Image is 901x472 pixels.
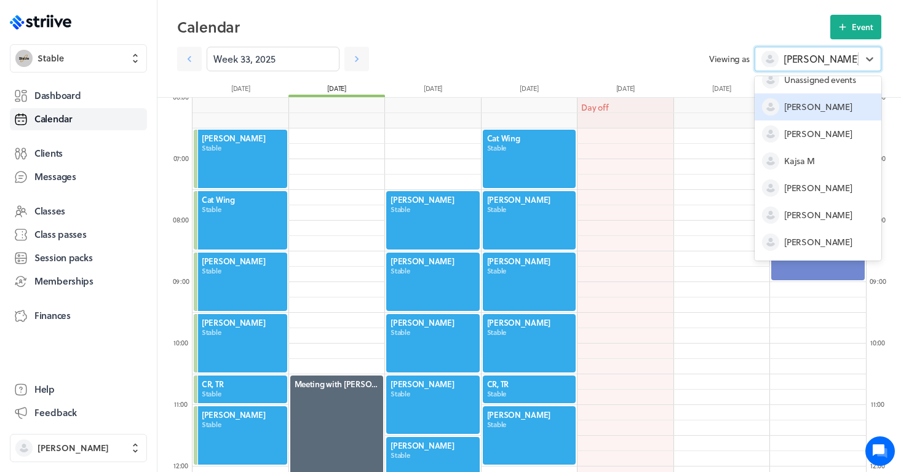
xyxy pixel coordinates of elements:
a: Dashboard [10,85,147,107]
a: Finances [10,305,147,327]
span: Kajsa M [784,155,814,167]
span: Viewing as [709,53,750,65]
h1: Hi [PERSON_NAME] [18,60,228,79]
span: :00 [876,337,885,348]
span: :00 [876,399,884,409]
span: Feedback [34,406,77,419]
div: [DATE] [193,84,288,97]
div: 11 [865,399,890,409]
span: :00 [180,276,189,286]
button: New conversation [19,143,227,168]
span: Class passes [34,228,87,241]
div: [DATE] [288,84,384,97]
span: :00 [179,399,188,409]
span: :00 [877,276,886,286]
a: Session packs [10,247,147,269]
span: [PERSON_NAME] [784,101,852,113]
span: [PERSON_NAME] [784,182,852,194]
span: Calendar [34,112,73,125]
span: :00 [877,214,886,225]
button: [PERSON_NAME] [10,434,147,462]
img: Stable [15,50,33,67]
h2: Calendar [177,15,830,39]
h2: We're here to help. Ask us anything! [18,82,228,121]
div: [DATE] [578,84,673,97]
div: 12 [865,461,890,470]
iframe: gist-messenger-bubble-iframe [865,436,895,466]
a: Messages [10,166,147,188]
input: Search articles [36,211,220,236]
span: :00 [180,460,188,471]
div: [DATE] [481,84,577,97]
span: Clients [34,147,63,160]
div: 09 [865,277,890,286]
span: Session packs [34,251,92,264]
div: 06 [169,92,193,101]
span: Event [852,22,873,33]
button: Feedback [10,402,147,424]
span: Finances [34,309,71,322]
div: [DATE] [673,84,769,97]
p: Find an answer quickly [17,191,229,206]
span: :00 [180,337,188,348]
a: Class passes [10,224,147,246]
span: Help [34,383,55,396]
span: Dashboard [34,89,81,102]
span: Unassigned events [784,74,855,86]
div: 07 [169,154,193,163]
span: [PERSON_NAME] [784,209,852,221]
div: 12 [169,461,193,470]
span: [PERSON_NAME] [784,128,852,140]
span: Messages [34,170,76,183]
div: 08 [169,215,193,224]
div: 10 [865,338,890,347]
button: StableStable [10,44,147,73]
span: Stable [38,52,64,65]
button: Event [830,15,881,39]
div: Day off [578,98,673,117]
span: :00 [180,153,188,163]
span: New conversation [79,151,148,160]
a: Clients [10,143,147,165]
a: Classes [10,200,147,222]
div: 10 [169,338,193,347]
span: [PERSON_NAME] [784,236,852,248]
div: 09 [169,277,193,286]
span: Memberships [34,275,93,288]
span: [PERSON_NAME] [38,442,109,454]
span: :00 [180,214,189,225]
a: Calendar [10,108,147,130]
a: Help [10,379,147,401]
input: YYYY-M-D [207,47,339,71]
a: Memberships [10,270,147,293]
span: Classes [34,205,65,218]
div: 11 [169,399,193,409]
div: [DATE] [385,84,481,97]
span: [PERSON_NAME] [784,52,860,66]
